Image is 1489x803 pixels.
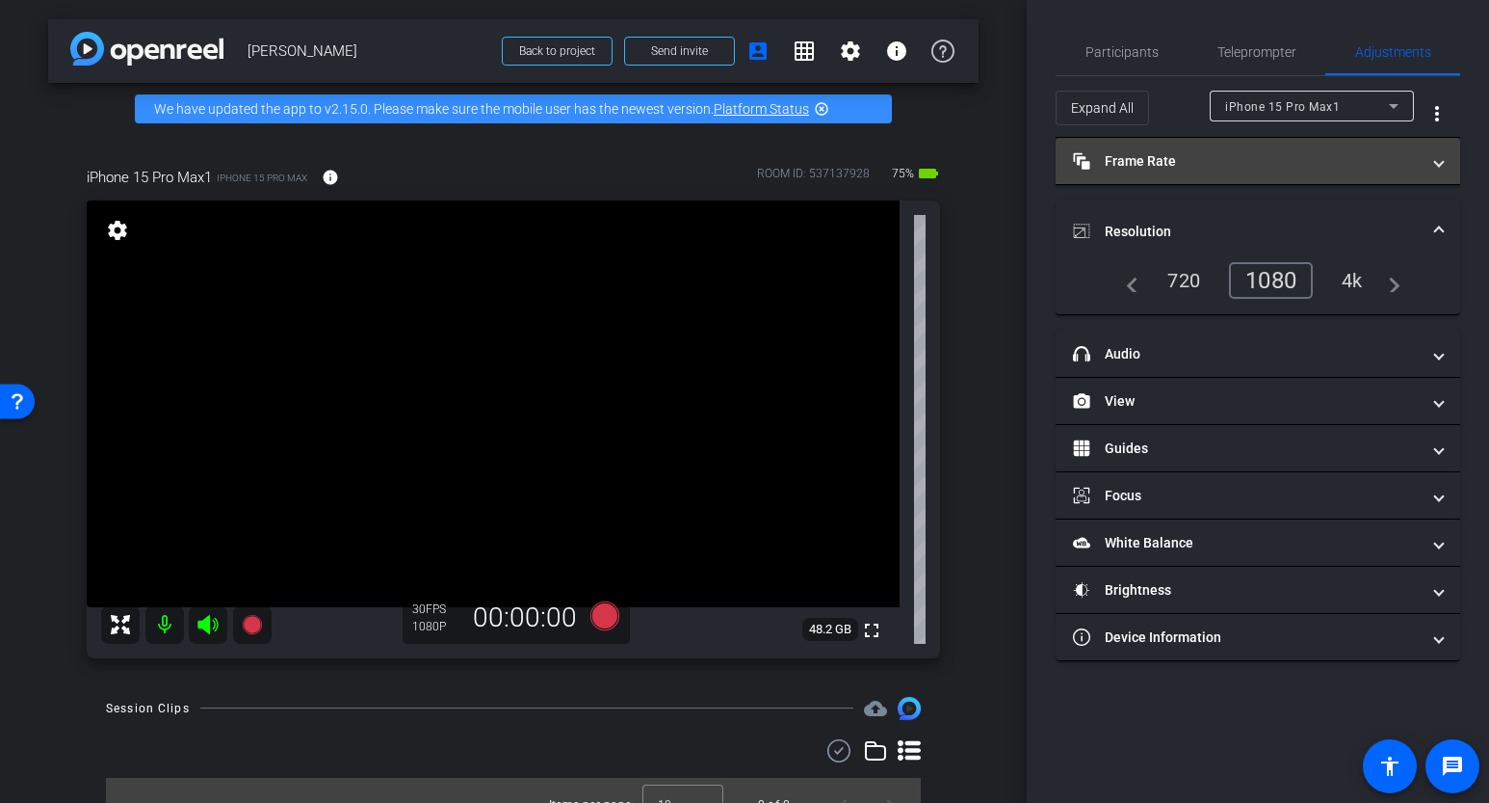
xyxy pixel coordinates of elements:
button: Back to project [502,37,613,66]
div: ROOM ID: 537137928 [757,165,870,193]
mat-icon: highlight_off [814,101,829,117]
mat-icon: info [885,40,908,63]
mat-expansion-panel-header: Audio [1056,331,1460,377]
mat-icon: more_vert [1425,102,1449,125]
span: iPhone 15 Pro Max1 [1225,100,1340,114]
mat-panel-title: View [1073,391,1420,412]
mat-icon: navigate_before [1115,269,1138,292]
span: Participants [1085,45,1159,59]
div: 1080P [412,619,460,634]
img: app-logo [70,32,223,66]
button: More Options for Adjustments Panel [1414,91,1460,137]
mat-icon: navigate_next [1377,269,1400,292]
div: 00:00:00 [460,602,589,634]
mat-expansion-panel-header: Frame Rate [1056,138,1460,184]
mat-panel-title: Audio [1073,344,1420,364]
span: FPS [426,602,446,616]
mat-icon: battery_std [917,162,940,185]
mat-panel-title: Focus [1073,486,1420,506]
div: 30 [412,602,460,617]
mat-panel-title: Frame Rate [1073,151,1420,172]
mat-panel-title: Resolution [1073,222,1420,242]
div: Session Clips [106,699,190,718]
img: Session clips [898,697,921,720]
button: Expand All [1056,91,1149,125]
div: 4k [1327,264,1377,297]
mat-expansion-panel-header: Resolution [1056,201,1460,262]
mat-icon: account_box [746,40,770,63]
mat-expansion-panel-header: Focus [1056,472,1460,519]
div: 1080 [1229,262,1313,299]
mat-expansion-panel-header: Guides [1056,425,1460,471]
div: 720 [1153,264,1215,297]
mat-expansion-panel-header: White Balance [1056,520,1460,566]
div: We have updated the app to v2.15.0. Please make sure the mobile user has the newest version. [135,94,892,123]
mat-icon: cloud_upload [864,697,887,720]
span: Destinations for your clips [864,697,887,720]
span: iPhone 15 Pro Max1 [87,167,212,188]
span: 48.2 GB [802,618,858,641]
span: Teleprompter [1217,45,1296,59]
span: 75% [889,158,917,189]
span: Expand All [1071,90,1134,126]
mat-panel-title: Brightness [1073,580,1420,601]
mat-icon: settings [104,219,131,242]
span: [PERSON_NAME] [248,32,490,70]
mat-icon: accessibility [1378,755,1401,778]
span: Back to project [519,44,595,58]
span: Send invite [651,43,708,59]
span: Adjustments [1355,45,1431,59]
mat-icon: fullscreen [860,619,883,642]
a: Platform Status [714,101,809,117]
mat-icon: info [322,169,339,186]
mat-expansion-panel-header: View [1056,378,1460,424]
mat-icon: settings [839,40,862,63]
mat-panel-title: Device Information [1073,628,1420,648]
div: Resolution [1056,262,1460,314]
button: Send invite [624,37,735,66]
mat-panel-title: Guides [1073,439,1420,459]
mat-icon: grid_on [793,40,816,63]
mat-panel-title: White Balance [1073,533,1420,553]
mat-expansion-panel-header: Device Information [1056,614,1460,660]
mat-expansion-panel-header: Brightness [1056,567,1460,613]
span: iPhone 15 Pro Max [217,171,307,185]
mat-icon: message [1441,755,1464,778]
